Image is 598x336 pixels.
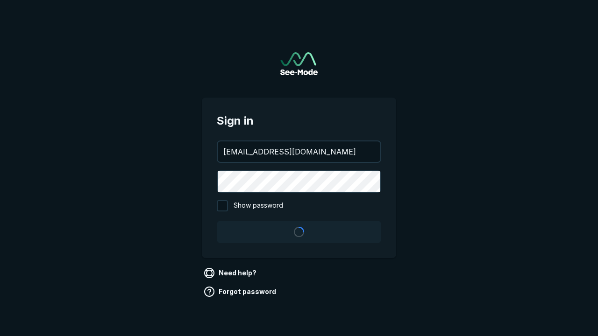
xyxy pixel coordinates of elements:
img: See-Mode Logo [280,52,318,75]
input: your@email.com [218,141,380,162]
span: Show password [234,200,283,211]
a: Go to sign in [280,52,318,75]
span: Sign in [217,112,381,129]
a: Forgot password [202,284,280,299]
a: Need help? [202,266,260,280]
